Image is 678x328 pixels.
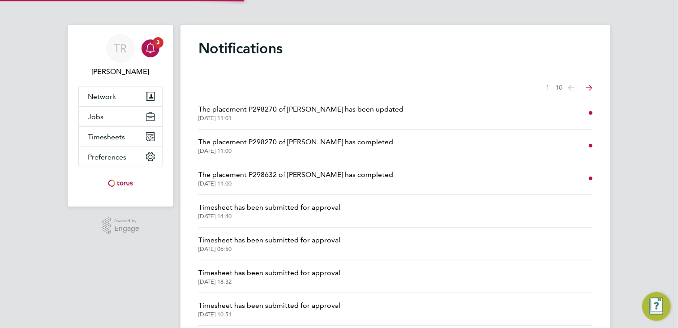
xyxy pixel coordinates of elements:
span: TR [114,43,127,54]
span: Engage [114,225,139,233]
a: Powered byEngage [102,217,140,234]
a: TR[PERSON_NAME] [78,34,163,77]
a: Timesheet has been submitted for approval[DATE] 18:32 [198,268,340,285]
span: Network [88,92,116,101]
span: The placement P298270 of [PERSON_NAME] has been updated [198,104,403,115]
span: 1 - 10 [546,83,562,92]
span: [DATE] 11:00 [198,147,393,155]
button: Network [79,86,162,106]
span: Timesheet has been submitted for approval [198,300,340,311]
span: [DATE] 10:51 [198,311,340,318]
span: The placement P298632 of [PERSON_NAME] has completed [198,169,393,180]
span: Jobs [88,112,103,121]
span: [DATE] 06:50 [198,246,340,253]
span: Timesheet has been submitted for approval [198,268,340,278]
span: Timesheets [88,133,125,141]
span: [DATE] 18:32 [198,278,340,285]
nav: Main navigation [68,25,173,207]
a: Go to home page [78,176,163,190]
a: The placement P298270 of [PERSON_NAME] has been updated[DATE] 11:01 [198,104,403,122]
a: Timesheet has been submitted for approval[DATE] 10:51 [198,300,340,318]
button: Jobs [79,107,162,126]
button: Engage Resource Center [642,292,671,321]
span: Preferences [88,153,126,161]
span: [DATE] 14:40 [198,213,340,220]
span: 3 [153,37,163,48]
span: The placement P298270 of [PERSON_NAME] has completed [198,137,393,147]
span: Powered by [114,217,139,225]
nav: Select page of notifications list [546,79,592,97]
a: The placement P298632 of [PERSON_NAME] has completed[DATE] 11:00 [198,169,393,187]
span: [DATE] 11:01 [198,115,403,122]
a: 3 [142,34,159,63]
button: Preferences [79,147,162,167]
a: Timesheet has been submitted for approval[DATE] 06:50 [198,235,340,253]
a: The placement P298270 of [PERSON_NAME] has completed[DATE] 11:00 [198,137,393,155]
a: Timesheet has been submitted for approval[DATE] 14:40 [198,202,340,220]
button: Timesheets [79,127,162,147]
span: [DATE] 11:00 [198,180,393,187]
span: Timesheet has been submitted for approval [198,202,340,213]
img: torus-logo-retina.png [105,176,136,190]
span: Tracey Radford [78,66,163,77]
h1: Notifications [198,39,592,57]
span: Timesheet has been submitted for approval [198,235,340,246]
